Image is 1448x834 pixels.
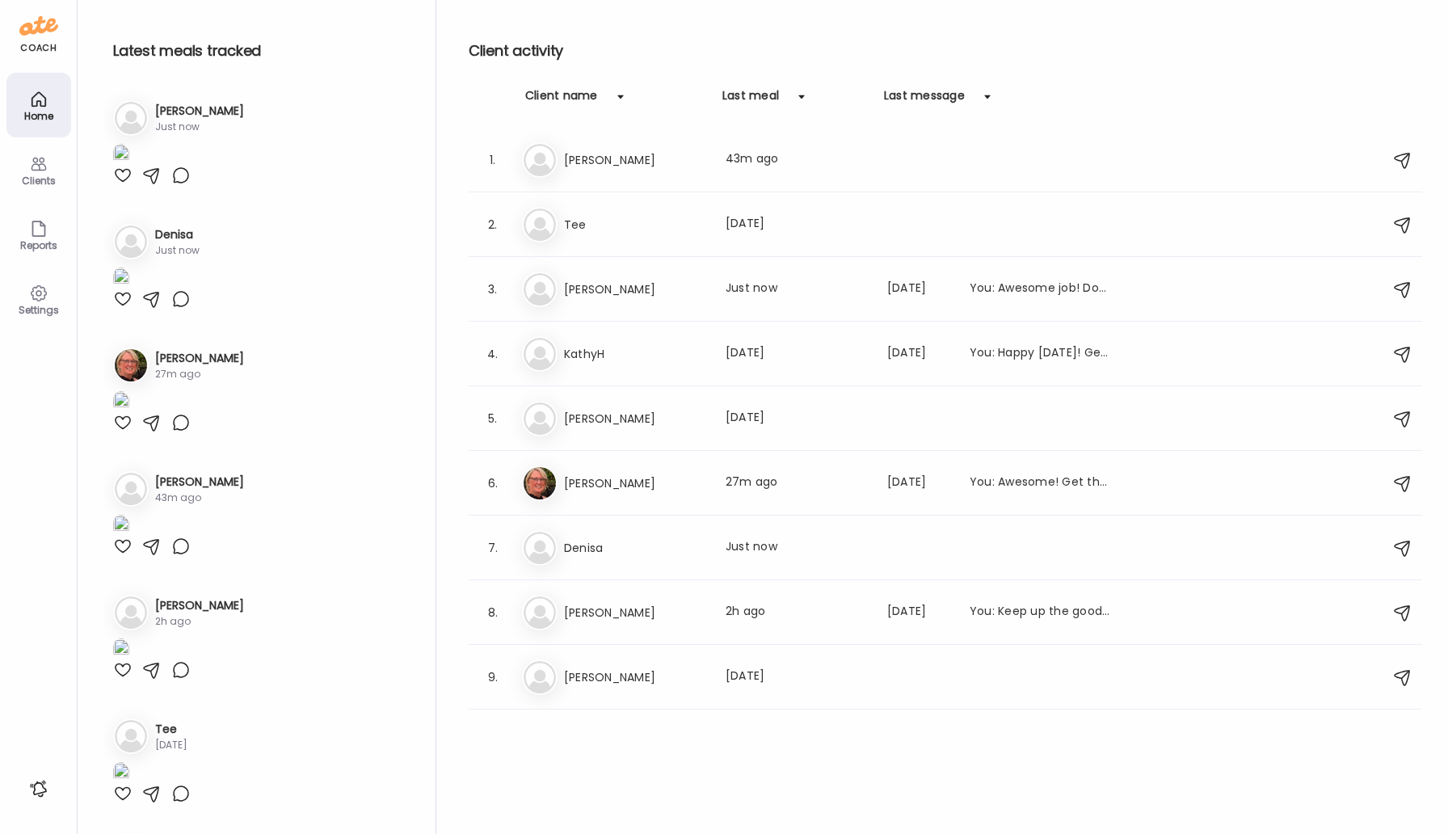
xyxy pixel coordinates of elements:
[483,409,503,428] div: 5.
[564,409,706,428] h3: [PERSON_NAME]
[469,39,1422,63] h2: Client activity
[113,144,129,166] img: images%2FCVHIpVfqQGSvEEy3eBAt9lLqbdp1%2FMgZO8wX7XBRTfG3xbQrZ%2Fj6yw3KZtT2IJlbUWS2uz_1080
[155,721,187,738] h3: Tee
[155,226,200,243] h3: Denisa
[722,87,779,113] div: Last meal
[10,175,68,186] div: Clients
[726,215,868,234] div: [DATE]
[115,102,147,134] img: bg-avatar-default.svg
[887,603,950,622] div: [DATE]
[726,474,868,493] div: 27m ago
[483,150,503,170] div: 1.
[113,391,129,413] img: images%2FahVa21GNcOZO3PHXEF6GyZFFpym1%2Fm5saZnb1GJJiZvL2Oc0E%2FgPAfFLjjjjKx3tBSNWtl_1080
[115,225,147,258] img: bg-avatar-default.svg
[887,280,950,299] div: [DATE]
[564,280,706,299] h3: [PERSON_NAME]
[970,344,1112,364] div: You: Happy [DATE]! Get that food/water/sleep in from the past few days [DATE]! Enjoy your weekend!
[483,668,503,687] div: 9.
[564,538,706,558] h3: Denisa
[726,150,868,170] div: 43m ago
[155,367,244,381] div: 27m ago
[726,538,868,558] div: Just now
[483,280,503,299] div: 3.
[564,474,706,493] h3: [PERSON_NAME]
[564,344,706,364] h3: KathyH
[884,87,965,113] div: Last message
[115,596,147,629] img: bg-avatar-default.svg
[524,273,556,305] img: bg-avatar-default.svg
[524,532,556,564] img: bg-avatar-default.svg
[19,13,58,39] img: ate
[970,603,1112,622] div: You: Keep up the good work! Get that food in!
[155,474,244,491] h3: [PERSON_NAME]
[113,39,410,63] h2: Latest meals tracked
[726,668,868,687] div: [DATE]
[726,280,868,299] div: Just now
[113,638,129,660] img: images%2FTWbYycbN6VXame8qbTiqIxs9Hvy2%2FMVAj8HvLxOSiqkUBn3Y7%2FJXTg3BxuWpzaPmtUmtuN_1080
[524,661,556,693] img: bg-avatar-default.svg
[564,668,706,687] h3: [PERSON_NAME]
[10,240,68,251] div: Reports
[483,603,503,622] div: 8.
[564,603,706,622] h3: [PERSON_NAME]
[483,215,503,234] div: 2.
[524,467,556,499] img: avatars%2FahVa21GNcOZO3PHXEF6GyZFFpym1
[564,215,706,234] h3: Tee
[155,597,244,614] h3: [PERSON_NAME]
[726,344,868,364] div: [DATE]
[525,87,598,113] div: Client name
[155,120,244,134] div: Just now
[524,596,556,629] img: bg-avatar-default.svg
[115,720,147,752] img: bg-avatar-default.svg
[155,491,244,505] div: 43m ago
[113,267,129,289] img: images%2FpjsnEiu7NkPiZqu6a8wFh07JZ2F3%2FJS1Rq4hknvVVfqrWTPYm%2F3MEXHPDQXrW0cPV3hWLa_1080
[887,474,950,493] div: [DATE]
[113,515,129,537] img: images%2FMmnsg9FMMIdfUg6NitmvFa1XKOJ3%2FVHi3VUN3jbqXPsKPUojt%2Fh9ApURPAkK25K6V24ErS_1080
[155,103,244,120] h3: [PERSON_NAME]
[113,762,129,784] img: images%2Foo7fuxIcn3dbckGTSfsqpZasXtv1%2FnAqZzKyXElY4UFFkkAxd%2FseXMM2FFyjyMUon9quQL_1080
[524,208,556,241] img: bg-avatar-default.svg
[155,350,244,367] h3: [PERSON_NAME]
[524,338,556,370] img: bg-avatar-default.svg
[887,344,950,364] div: [DATE]
[20,41,57,55] div: coach
[564,150,706,170] h3: [PERSON_NAME]
[483,538,503,558] div: 7.
[524,144,556,176] img: bg-avatar-default.svg
[483,474,503,493] div: 6.
[970,280,1112,299] div: You: Awesome job! Don't forget to add in sleep and water intake! Keep up the good work!
[10,111,68,121] div: Home
[115,473,147,505] img: bg-avatar-default.svg
[726,409,868,428] div: [DATE]
[483,344,503,364] div: 4.
[10,305,68,315] div: Settings
[155,614,244,629] div: 2h ago
[155,243,200,258] div: Just now
[524,402,556,435] img: bg-avatar-default.svg
[970,474,1112,493] div: You: Awesome! Get that sleep in for [DATE] and [DATE], you're doing great!
[115,349,147,381] img: avatars%2FahVa21GNcOZO3PHXEF6GyZFFpym1
[726,603,868,622] div: 2h ago
[155,738,187,752] div: [DATE]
